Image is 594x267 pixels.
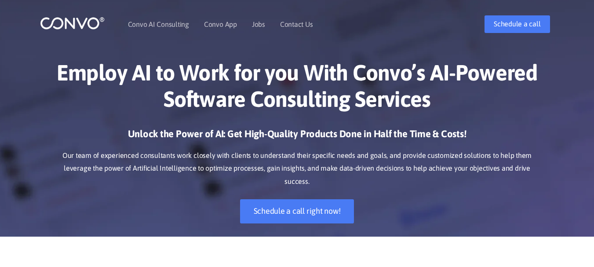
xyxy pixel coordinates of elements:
[240,199,354,223] a: Schedule a call right now!
[252,21,265,28] a: Jobs
[40,16,105,30] img: logo_1.png
[204,21,237,28] a: Convo App
[53,59,541,119] h1: Employ AI to Work for you With Convo’s AI-Powered Software Consulting Services
[53,128,541,147] h3: Unlock the Power of AI: Get High-Quality Products Done in Half the Time & Costs!
[485,15,550,33] a: Schedule a call
[53,149,541,189] p: Our team of experienced consultants work closely with clients to understand their specific needs ...
[280,21,313,28] a: Contact Us
[128,21,189,28] a: Convo AI Consulting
